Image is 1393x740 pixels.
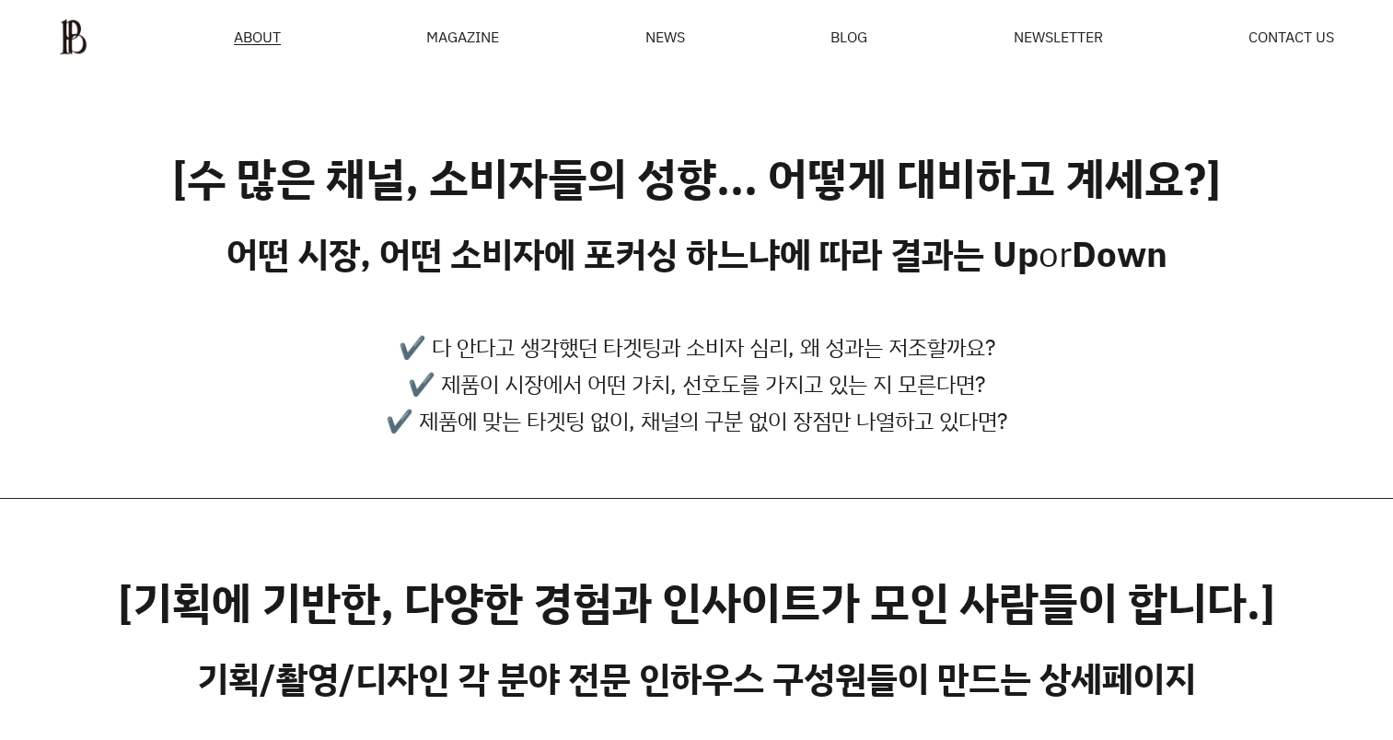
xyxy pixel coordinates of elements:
h3: 기획/촬영/디자인 각 분야 전문 인하우스 구성원들이 만드는 상세페이지 [197,657,1196,700]
h2: [기획에 기반한, 다양한 경험과 인사이트가 모인 사람들이 합니다.] [118,576,1275,630]
p: ✔️ 다 안다고 생각했던 타겟팅과 소비자 심리, 왜 성과는 저조할까요? ✔️ 제품이 시장에서 어떤 가치, 선호도를 가지고 있는 지 모른다면? ✔️ 제품에 맞는 타겟팅 없이, ... [386,329,1007,439]
a: NEWS [645,29,685,44]
h3: 어떤 시장, 어떤 소비자에 포커싱 하느냐에 따라 결과는 Up Down [226,233,1167,275]
span: or [1039,230,1072,277]
h2: [수 많은 채널, 소비자들의 성향... 어떻게 대비하고 계세요?] [172,152,1221,205]
span: ABOUT [234,29,281,44]
a: NEWSLETTER [1013,29,1102,44]
div: MAGAZINE [426,29,499,44]
a: CONTACT US [1248,29,1334,44]
img: ba379d5522eb3.png [59,18,87,55]
a: ABOUT [234,29,281,45]
a: BLOG [830,29,867,44]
